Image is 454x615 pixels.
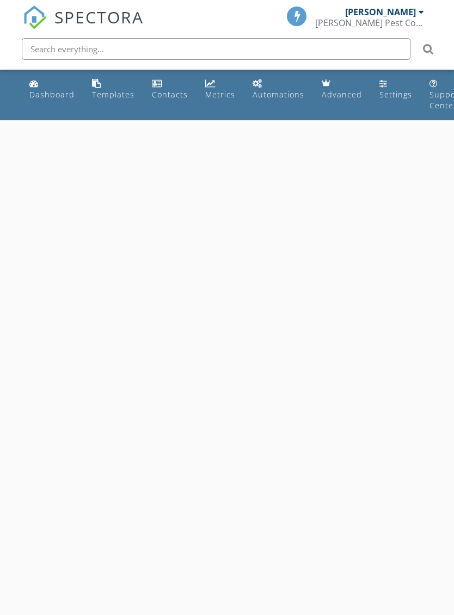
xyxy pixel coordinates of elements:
img: The Best Home Inspection Software - Spectora [23,5,47,29]
span: SPECTORA [54,5,144,28]
div: Advanced [322,89,362,100]
div: [PERSON_NAME] [345,7,416,17]
a: SPECTORA [23,15,144,38]
a: Automations (Basic) [248,74,309,105]
div: Metrics [205,89,235,100]
div: Templates [92,89,134,100]
input: Search everything... [22,38,410,60]
a: Advanced [317,74,366,105]
a: Settings [375,74,416,105]
div: Settings [379,89,412,100]
div: Contacts [152,89,188,100]
a: Templates [88,74,139,105]
a: Dashboard [25,74,79,105]
div: Dashboard [29,89,75,100]
div: McMahan Pest Control [315,17,424,28]
a: Contacts [148,74,192,105]
a: Metrics [201,74,240,105]
div: Automations [253,89,304,100]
